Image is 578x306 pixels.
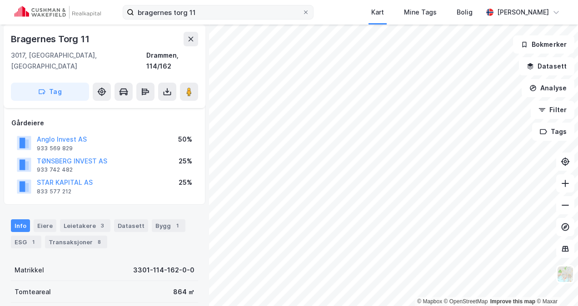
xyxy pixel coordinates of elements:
[417,298,442,305] a: Mapbox
[11,50,146,72] div: 3017, [GEOGRAPHIC_DATA], [GEOGRAPHIC_DATA]
[11,236,41,248] div: ESG
[457,7,473,18] div: Bolig
[522,79,574,97] button: Analyse
[404,7,437,18] div: Mine Tags
[45,236,107,248] div: Transaksjoner
[98,221,107,230] div: 3
[11,118,198,128] div: Gårdeiere
[95,237,104,247] div: 8
[11,219,30,232] div: Info
[531,101,574,119] button: Filter
[519,57,574,75] button: Datasett
[490,298,535,305] a: Improve this map
[133,265,194,276] div: 3301-114-162-0-0
[134,5,302,19] input: Søk på adresse, matrikkel, gårdeiere, leietakere eller personer
[37,188,71,195] div: 833 577 212
[178,134,192,145] div: 50%
[444,298,488,305] a: OpenStreetMap
[15,265,44,276] div: Matrikkel
[173,286,194,297] div: 864 ㎡
[179,156,192,167] div: 25%
[152,219,185,232] div: Bygg
[371,7,384,18] div: Kart
[37,145,73,152] div: 933 569 829
[15,6,101,19] img: cushman-wakefield-realkapital-logo.202ea83816669bd177139c58696a8fa1.svg
[146,50,198,72] div: Drammen, 114/162
[11,32,91,46] div: Bragernes Torg 11
[533,262,578,306] div: Kontrollprogram for chat
[29,237,38,247] div: 1
[533,262,578,306] iframe: Chat Widget
[497,7,549,18] div: [PERSON_NAME]
[179,177,192,188] div: 25%
[15,286,51,297] div: Tomteareal
[37,166,73,173] div: 933 742 482
[173,221,182,230] div: 1
[114,219,148,232] div: Datasett
[513,35,574,54] button: Bokmerker
[11,83,89,101] button: Tag
[532,123,574,141] button: Tags
[60,219,110,232] div: Leietakere
[34,219,56,232] div: Eiere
